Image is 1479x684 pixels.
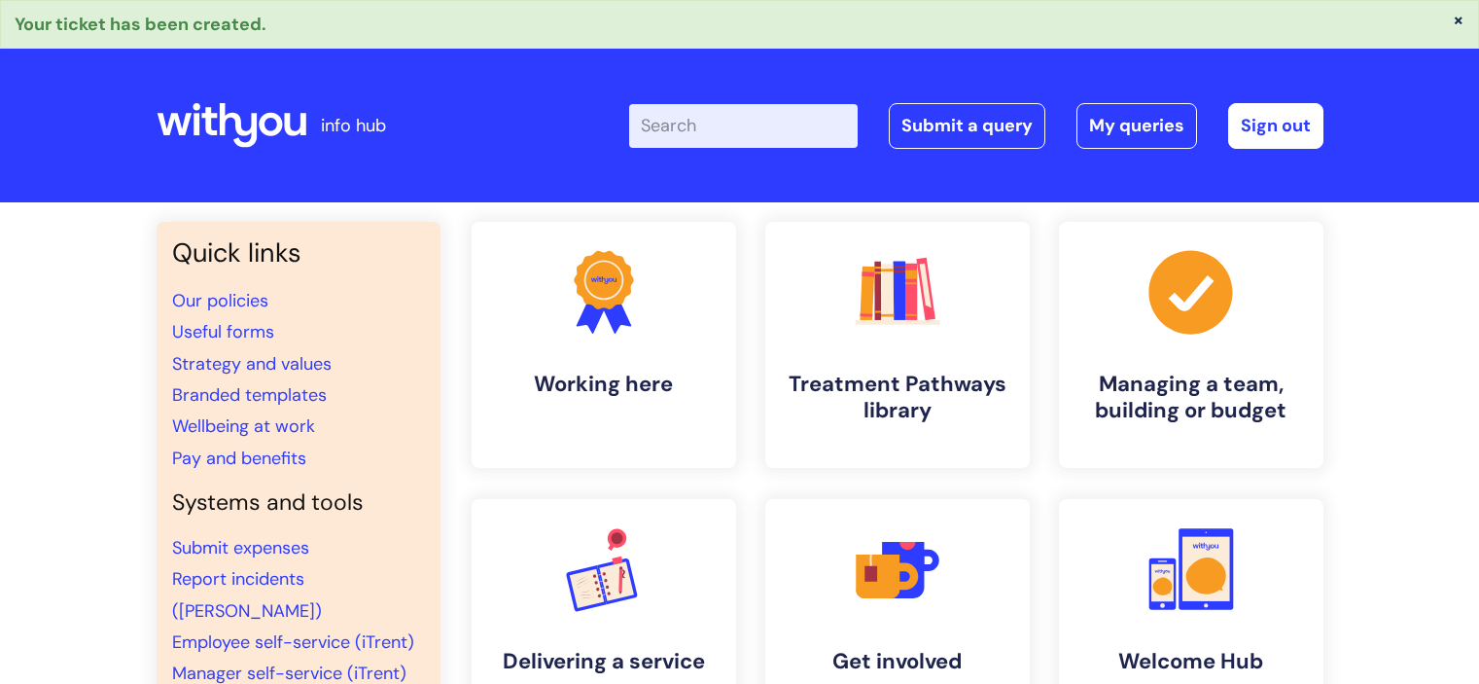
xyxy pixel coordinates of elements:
h4: Get involved [781,649,1014,674]
h4: Systems and tools [172,489,425,517]
h4: Delivering a service [487,649,721,674]
a: Sign out [1228,103,1323,148]
a: Submit a query [889,103,1045,148]
h3: Quick links [172,237,425,269]
a: Pay and benefits [172,447,306,470]
a: Wellbeing at work [172,414,315,438]
input: Search [629,104,858,147]
a: Useful forms [172,320,274,343]
a: Report incidents ([PERSON_NAME]) [172,567,322,622]
p: info hub [321,110,386,141]
a: Employee self-service (iTrent) [172,630,414,654]
a: Treatment Pathways library [765,222,1030,468]
a: Branded templates [172,383,327,407]
h4: Working here [487,372,721,397]
h4: Welcome Hub [1074,649,1308,674]
h4: Treatment Pathways library [781,372,1014,423]
a: Our policies [172,289,268,312]
a: Submit expenses [172,536,309,559]
a: Working here [472,222,736,468]
a: Managing a team, building or budget [1059,222,1323,468]
a: Strategy and values [172,352,332,376]
button: × [1453,11,1464,28]
h4: Managing a team, building or budget [1074,372,1308,423]
div: | - [629,103,1323,148]
a: My queries [1076,103,1197,148]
